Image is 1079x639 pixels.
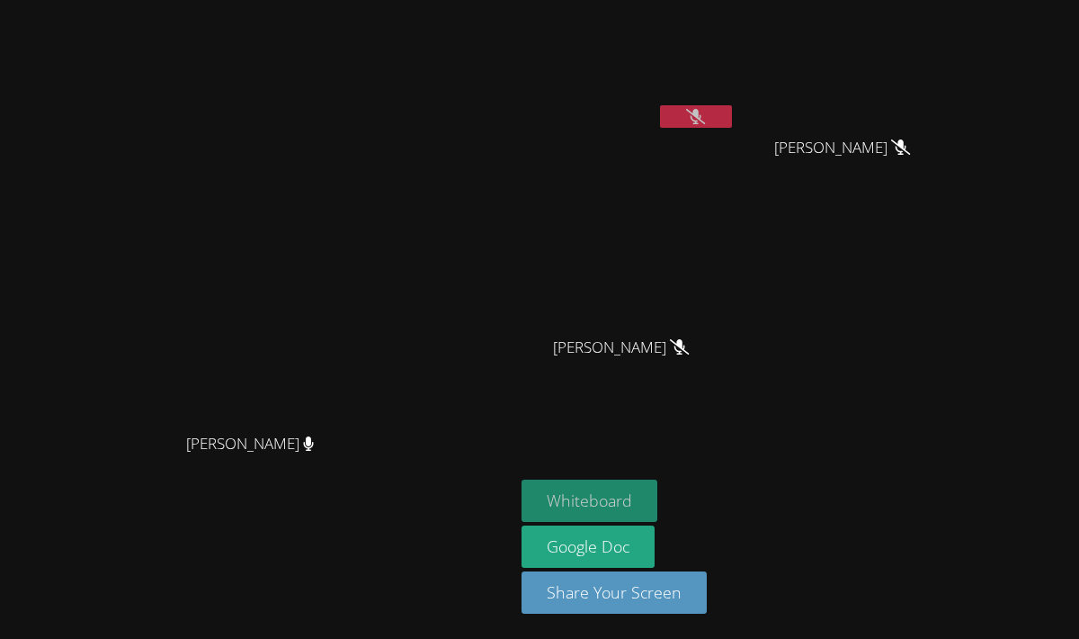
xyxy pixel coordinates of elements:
span: [PERSON_NAME] [553,335,689,361]
span: [PERSON_NAME] [186,431,315,457]
span: [PERSON_NAME] [774,135,910,161]
a: Google Doc [522,526,655,568]
button: Share Your Screen [522,571,707,614]
button: Whiteboard [522,480,657,522]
